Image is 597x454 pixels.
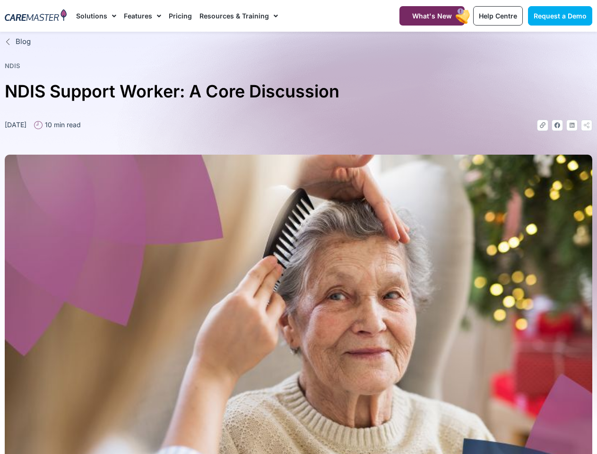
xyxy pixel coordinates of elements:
[5,62,20,70] a: NDIS
[473,6,523,26] a: Help Centre
[412,12,452,20] span: What's New
[5,121,26,129] time: [DATE]
[528,6,592,26] a: Request a Demo
[5,9,67,23] img: CareMaster Logo
[43,120,81,130] span: 10 min read
[479,12,517,20] span: Help Centre
[5,78,592,105] h1: NDIS Support Worker: A Core Discussion
[13,36,31,47] span: Blog
[399,6,465,26] a: What's New
[534,12,587,20] span: Request a Demo
[5,36,592,47] a: Blog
